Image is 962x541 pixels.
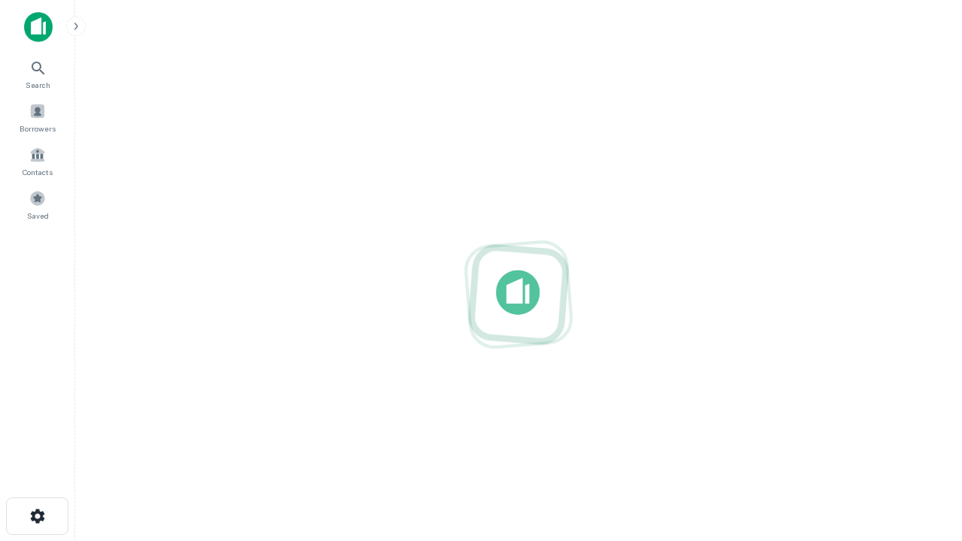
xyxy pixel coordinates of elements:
[20,122,56,134] span: Borrowers
[5,53,71,94] a: Search
[26,79,50,91] span: Search
[27,210,49,222] span: Saved
[5,97,71,138] a: Borrowers
[887,373,962,445] iframe: Chat Widget
[5,141,71,181] a: Contacts
[24,12,53,42] img: capitalize-icon.png
[23,166,53,178] span: Contacts
[5,184,71,225] a: Saved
